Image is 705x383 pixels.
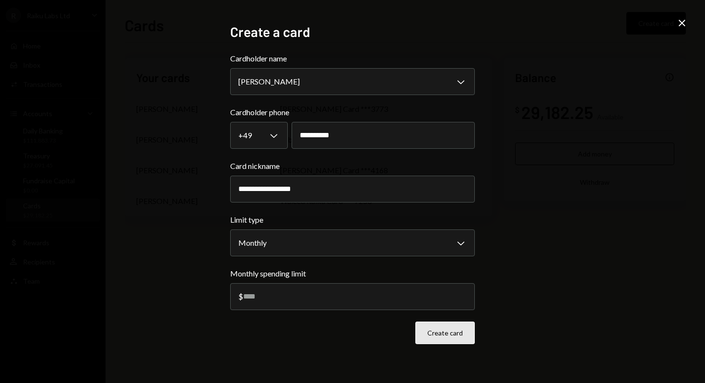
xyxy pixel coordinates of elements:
[230,53,475,64] label: Cardholder name
[230,229,475,256] button: Limit type
[230,23,475,41] h2: Create a card
[238,292,243,301] div: $
[230,68,475,95] button: Cardholder name
[230,160,475,172] label: Card nickname
[230,107,475,118] label: Cardholder phone
[230,214,475,226] label: Limit type
[230,268,475,279] label: Monthly spending limit
[415,322,475,344] button: Create card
